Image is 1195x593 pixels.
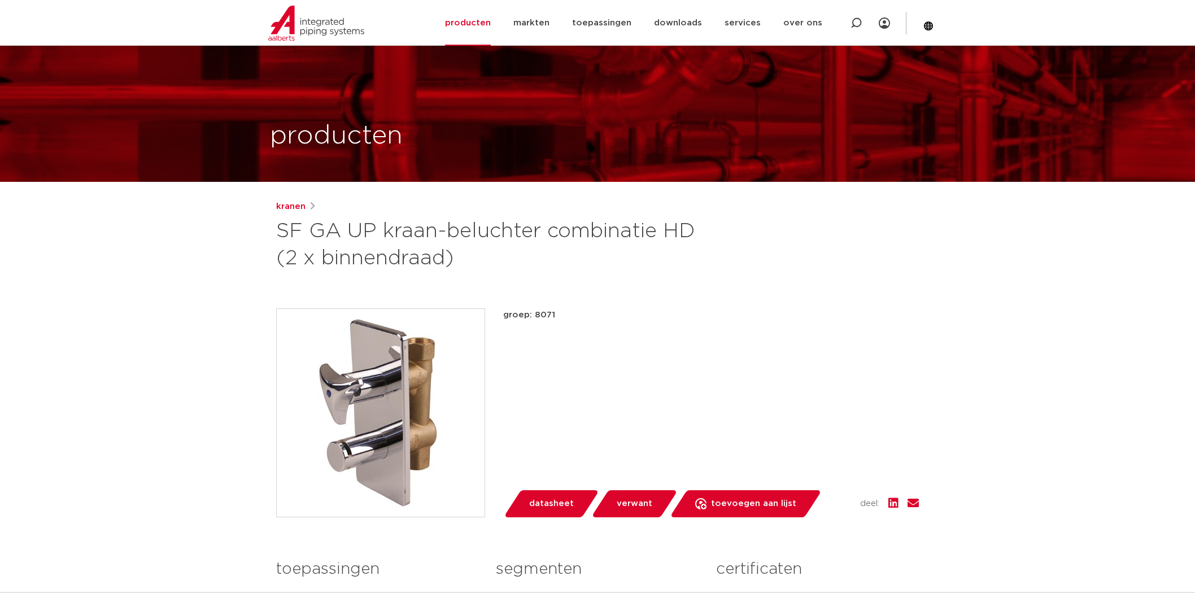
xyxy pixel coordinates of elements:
span: toevoegen aan lijst [711,495,796,513]
span: datasheet [529,495,574,513]
h1: producten [270,118,403,154]
span: verwant [617,495,652,513]
a: verwant [591,490,678,517]
img: Product Image for SF GA UP kraan-beluchter combinatie HD (2 x binnendraad) [277,309,485,517]
a: datasheet [503,490,599,517]
h3: segmenten [496,558,699,581]
span: deel: [860,497,879,511]
h3: certificaten [716,558,919,581]
a: kranen [276,200,306,213]
h3: toepassingen [276,558,479,581]
p: groep: 8071 [503,308,919,322]
h1: SF GA UP kraan-beluchter combinatie HD (2 x binnendraad) [276,218,700,272]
